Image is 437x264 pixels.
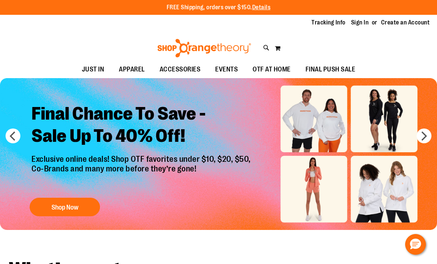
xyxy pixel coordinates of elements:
a: APPAREL [111,61,152,78]
a: FINAL PUSH SALE [298,61,363,78]
a: EVENTS [208,61,245,78]
span: FINAL PUSH SALE [306,61,356,78]
button: prev [6,128,20,143]
button: next [417,128,431,143]
button: Shop Now [30,198,100,217]
span: OTF AT HOME [253,61,291,78]
p: Exclusive online deals! Shop OTF favorites under $10, $20, $50, Co-Brands and many more before th... [26,154,258,191]
h2: Final Chance To Save - Sale Up To 40% Off! [26,97,258,154]
a: Details [252,4,271,11]
span: EVENTS [215,61,238,78]
a: Create an Account [381,19,430,27]
a: OTF AT HOME [245,61,298,78]
a: Tracking Info [311,19,346,27]
img: Shop Orangetheory [156,39,252,57]
a: ACCESSORIES [152,61,208,78]
span: ACCESSORIES [160,61,201,78]
span: APPAREL [119,61,145,78]
a: Sign In [351,19,369,27]
a: JUST IN [74,61,112,78]
p: FREE Shipping, orders over $150. [167,3,271,12]
span: JUST IN [82,61,104,78]
a: Final Chance To Save -Sale Up To 40% Off! Exclusive online deals! Shop OTF favorites under $10, $... [26,97,258,220]
button: Hello, have a question? Let’s chat. [405,234,426,255]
